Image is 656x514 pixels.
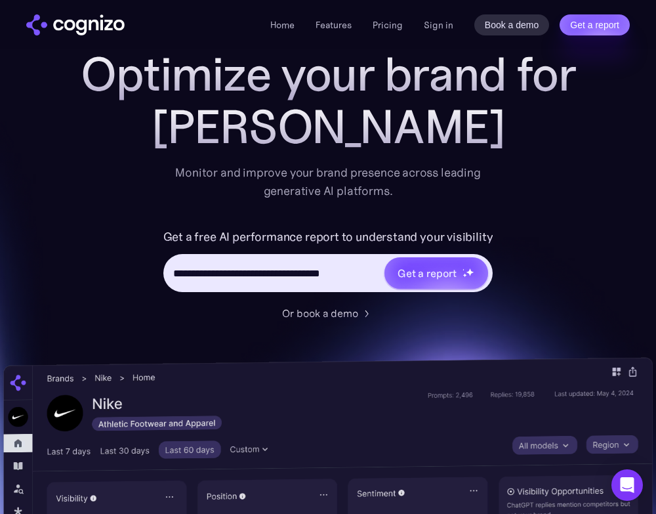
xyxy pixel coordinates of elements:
label: Get a free AI performance report to understand your visibility [163,226,493,247]
div: Or book a demo [282,305,358,321]
img: star [462,268,464,270]
a: Book a demo [474,14,550,35]
a: home [26,14,125,35]
a: Pricing [373,19,403,31]
div: Monitor and improve your brand presence across leading generative AI platforms. [167,163,489,200]
a: Features [316,19,352,31]
a: Sign in [424,17,453,33]
img: cognizo logo [26,14,125,35]
form: Hero URL Input Form [163,226,493,299]
a: Or book a demo [282,305,374,321]
div: Get a report [398,265,457,281]
a: Get a reportstarstarstar [383,256,489,290]
a: Get a report [560,14,630,35]
h1: Optimize your brand for [66,48,590,100]
img: star [462,273,467,278]
div: [PERSON_NAME] [66,100,590,153]
a: Home [270,19,295,31]
img: star [466,268,474,276]
div: Open Intercom Messenger [611,469,643,501]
